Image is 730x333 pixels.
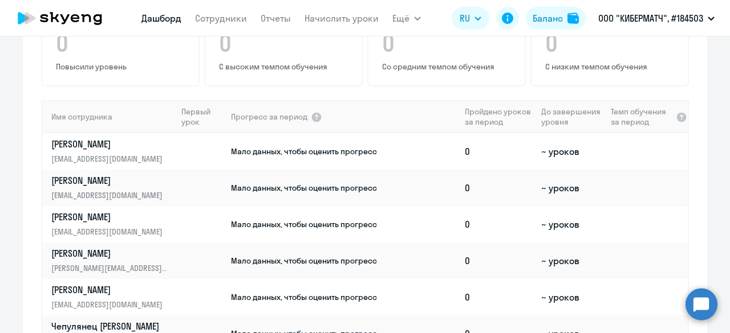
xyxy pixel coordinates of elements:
a: [PERSON_NAME][EMAIL_ADDRESS][DOMAIN_NAME] [51,138,176,165]
p: ООО "КИБЕРМАТЧ", #184503 [598,11,703,25]
th: Пройдено уроков за период [460,100,537,133]
a: [PERSON_NAME][PERSON_NAME][EMAIL_ADDRESS][DOMAIN_NAME] [51,247,176,274]
button: Балансbalance [526,7,586,30]
a: [PERSON_NAME][EMAIL_ADDRESS][DOMAIN_NAME] [51,283,176,311]
th: До завершения уровня [537,100,606,133]
span: Мало данных, чтобы оценить прогресс [231,219,377,229]
span: Ещё [392,11,409,25]
p: Чепулянец [PERSON_NAME] [51,320,169,332]
span: Мало данных, чтобы оценить прогресс [231,256,377,266]
td: ~ уроков [537,242,606,279]
a: [PERSON_NAME][EMAIL_ADDRESS][DOMAIN_NAME] [51,174,176,202]
span: Мало данных, чтобы оценить прогресс [231,292,377,302]
p: [PERSON_NAME] [51,174,169,187]
span: Прогресс за период [231,112,307,122]
td: 0 [460,206,537,242]
td: ~ уроков [537,206,606,242]
span: Мало данных, чтобы оценить прогресс [231,183,377,193]
p: [PERSON_NAME] [51,138,169,150]
div: Баланс [533,11,563,25]
p: [PERSON_NAME][EMAIL_ADDRESS][DOMAIN_NAME] [51,262,169,274]
button: RU [452,7,489,30]
span: Мало данных, чтобы оценить прогресс [231,146,377,157]
button: Ещё [392,7,421,30]
p: [EMAIL_ADDRESS][DOMAIN_NAME] [51,298,169,311]
th: Имя сотрудника [42,100,177,133]
a: Начислить уроки [305,13,379,24]
p: [PERSON_NAME] [51,247,169,260]
img: balance [567,13,579,24]
span: Темп обучения за период [611,106,672,127]
span: RU [460,11,470,25]
td: 0 [460,242,537,279]
a: Сотрудники [195,13,247,24]
p: [EMAIL_ADDRESS][DOMAIN_NAME] [51,153,169,165]
td: ~ уроков [537,279,606,315]
td: 0 [460,170,537,206]
td: ~ уроков [537,170,606,206]
td: 0 [460,133,537,170]
p: [PERSON_NAME] [51,211,169,223]
p: [EMAIL_ADDRESS][DOMAIN_NAME] [51,225,169,238]
p: [PERSON_NAME] [51,283,169,296]
a: Отчеты [261,13,291,24]
a: [PERSON_NAME][EMAIL_ADDRESS][DOMAIN_NAME] [51,211,176,238]
th: Первый урок [177,100,230,133]
button: ООО "КИБЕРМАТЧ", #184503 [593,5,720,32]
p: [EMAIL_ADDRESS][DOMAIN_NAME] [51,189,169,202]
a: Дашборд [141,13,181,24]
td: 0 [460,279,537,315]
td: ~ уроков [537,133,606,170]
